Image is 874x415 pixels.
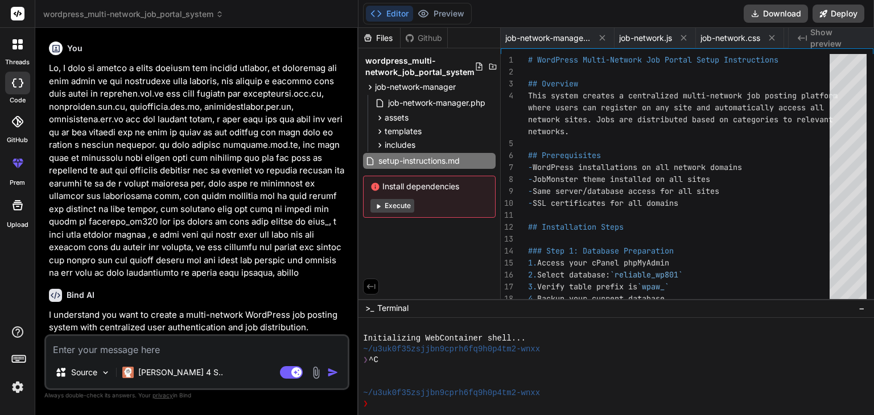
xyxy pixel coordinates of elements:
[369,355,378,366] span: ^C
[10,96,26,105] label: code
[501,150,513,161] div: 6
[49,62,347,280] p: Lo, I dolo si ametco a elits doeiusm tem incidid utlabor, et doloremag ali enim admin ve qui nost...
[619,32,672,44] span: job-network.js
[387,96,487,110] span: job-network-manager.php
[377,302,409,314] span: Terminal
[533,162,742,172] span: WordPress installations on all network domains
[49,309,347,373] p: I understand you want to create a multi-network WordPress job posting system with centralized use...
[528,174,533,184] span: -
[501,66,513,78] div: 2
[501,54,513,66] div: 1
[528,150,601,160] span: ## Prerequisites
[537,269,610,280] span: Select database:
[528,186,533,196] span: -
[537,293,665,304] span: Backup your current database
[365,55,475,78] span: wordpress_multi-network_job_portal_system
[528,102,756,113] span: where users can register on any site and automatic
[101,368,110,377] img: Pick Models
[366,6,413,22] button: Editor
[528,258,537,268] span: 1.
[370,181,488,192] span: Install dependencies
[856,299,867,317] button: −
[363,399,369,409] span: ❯
[401,32,447,44] div: Github
[505,32,591,44] span: job-network-manager.php
[501,185,513,197] div: 9
[501,233,513,245] div: 13
[501,138,513,150] div: 5
[756,114,833,125] span: ories to relevant
[363,344,540,355] span: ~/u3uk0f35zsjjbn9cprh6fq9h0p4tm2-wnxx
[537,258,669,268] span: Access your cPanel phpMyAdmin
[413,6,469,22] button: Preview
[44,390,349,401] p: Always double-check its answers. Your in Bind
[528,114,756,125] span: network sites. Jobs are distributed based on categ
[528,90,756,101] span: This system creates a centralized multi-network jo
[363,388,540,399] span: ~/u3uk0f35zsjjbn9cprh6fq9h0p4tm2-wnxx
[385,112,409,123] span: assets
[700,32,760,44] span: job-network.css
[7,135,28,145] label: GitHub
[533,186,719,196] span: Same server/database access for all sites
[533,198,678,208] span: SSL certificates for all domains
[744,5,808,23] button: Download
[375,81,456,93] span: job-network-manager
[859,302,865,314] span: −
[152,392,173,399] span: privacy
[385,139,415,151] span: includes
[385,126,422,137] span: templates
[363,333,526,344] span: Initializing WebContainer shell...
[5,57,30,67] label: threads
[501,281,513,293] div: 17
[501,293,513,305] div: 18
[501,257,513,269] div: 15
[610,269,683,280] span: `reliable_wp801`
[138,367,223,378] p: [PERSON_NAME] 4 S..
[501,90,513,102] div: 4
[377,154,461,168] span: setup-instructions.md
[501,209,513,221] div: 11
[528,162,533,172] span: -
[528,198,533,208] span: -
[310,366,323,379] img: attachment
[71,367,97,378] p: Source
[67,43,83,54] h6: You
[122,367,134,378] img: Claude 4 Sonnet
[501,78,513,90] div: 3
[528,78,578,89] span: ## Overview
[501,161,513,173] div: 7
[363,355,369,366] span: ❯
[501,245,513,257] div: 14
[533,174,710,184] span: JobMonster theme installed on all sites
[528,55,756,65] span: # WordPress Multi-Network Job Portal Setup Instruc
[10,178,25,188] label: prem
[358,32,400,44] div: Files
[8,377,27,397] img: settings
[43,9,224,20] span: wordpress_multi-network_job_portal_system
[528,281,537,292] span: 3.
[637,281,669,292] span: `wpaw_`
[7,220,28,230] label: Upload
[528,269,537,280] span: 2.
[813,5,864,23] button: Deploy
[756,90,838,101] span: b posting platform
[528,126,569,136] span: networks.
[501,269,513,281] div: 16
[756,55,778,65] span: tions
[528,246,674,256] span: ### Step 1: Database Preparation
[528,293,537,304] span: 4.
[327,367,339,378] img: icon
[365,302,374,314] span: >_
[501,173,513,185] div: 8
[501,197,513,209] div: 10
[528,222,624,232] span: ## Installation Steps
[810,27,865,49] span: Show preview
[537,281,637,292] span: Verify table prefix is
[370,199,414,213] button: Execute
[67,289,94,301] h6: Bind AI
[756,102,824,113] span: ally access all
[501,221,513,233] div: 12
